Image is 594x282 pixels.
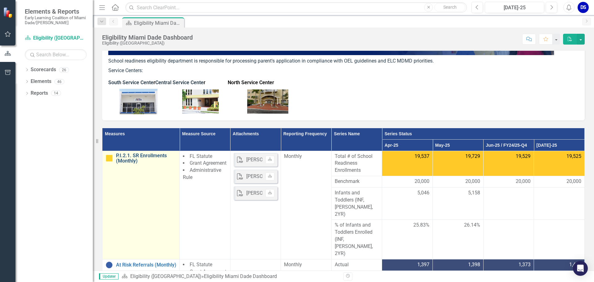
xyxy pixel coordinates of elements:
[246,190,334,197] div: [PERSON_NAME] ELC- [DATE] Recap.pdf
[59,67,69,72] div: 26
[485,2,544,13] button: [DATE]-25
[116,262,176,268] a: At Risk Referrals (Monthly)
[119,89,157,114] img: 9ff+H86+knWt+9b3gAAAABJRU5ErkJggg==
[335,189,379,218] span: Infants and Toddlers (INF, [PERSON_NAME], 2YR)
[417,261,429,268] span: 1,397
[3,7,14,18] img: ClearPoint Strategy
[487,4,542,11] div: [DATE]-25
[190,160,226,166] span: Grant Agreement
[443,5,457,10] span: Search
[534,151,585,176] td: Double-Click to Edit
[102,41,193,46] div: Eligibility ([GEOGRAPHIC_DATA])
[51,91,61,96] div: 14
[465,178,480,185] span: 20,000
[483,176,534,188] td: Double-Click to Edit
[108,58,434,64] span: School readiness eligibility department is responsible for processing parent's application in com...
[434,3,465,12] button: Search
[105,261,113,269] img: No Information
[105,154,113,162] img: Caution
[246,156,334,163] div: [PERSON_NAME] ELC- [DATE] Recap.pdf
[468,261,480,268] span: 1,398
[204,273,277,279] div: Eligibility Miami Dade Dashboard
[335,153,379,174] span: Total # of School Readiness Enrollments
[125,2,467,13] input: Search ClearPoint...
[413,222,429,229] span: 25.83%
[382,176,433,188] td: Double-Click to Edit
[578,2,589,13] button: DS
[31,78,51,85] a: Elements
[153,80,155,85] span: r
[183,167,221,180] span: Administrative Rule
[516,178,531,185] span: 20,000
[99,273,118,280] span: Updater
[54,79,64,84] div: 46
[566,178,581,185] span: 20,000
[569,261,581,268] span: 1,445
[102,151,180,259] td: Double-Click to Edit Right Click for Context Menu
[464,222,480,229] span: 26.14%
[415,153,429,160] span: 19,537
[25,15,87,25] small: Early Learning Coalition of Miami Dade/[PERSON_NAME]
[382,188,433,220] td: Double-Click to Edit
[468,189,480,197] span: 5,158
[25,8,87,15] span: Elements & Reports
[483,188,534,220] td: Double-Click to Edit
[190,262,212,267] span: FL Statute
[122,273,339,280] div: »
[483,151,534,176] td: Double-Click to Edit
[31,66,56,73] a: Scorecards
[25,49,87,60] input: Search Below...
[230,151,281,259] td: Double-Click to Edit
[190,153,212,159] span: FL Statute
[247,89,288,114] img: Boq6CwCQOex5DFfkyUdXyzkUcjnkc9mUcjlBMZCPofMXD14nsp9CIgCim28n4KHYChY1OvwfF7PZ1LPzGdVoHBJy2S7zjA1T7...
[25,35,87,42] a: Eligibility ([GEOGRAPHIC_DATA])
[335,222,379,257] span: % of Infants and Toddlers Enrolled (INF, [PERSON_NAME], 2YR)
[566,153,581,160] span: 19,525
[130,273,201,279] a: Eligibility ([GEOGRAPHIC_DATA])
[519,261,531,268] span: 1,373
[284,261,328,268] div: Monthly
[335,178,379,185] span: Benchmark
[534,176,585,188] td: Double-Click to Edit
[190,269,226,275] span: Grant Agreement
[433,188,484,220] td: Double-Click to Edit
[116,153,176,164] a: P.I.2.1. SR Enrollments (Monthly)
[284,153,328,160] div: Monthly
[108,80,204,85] strong: South Service Cente Central Service Cente
[246,173,334,180] div: [PERSON_NAME] ELC- [DATE] Recap.pdf
[102,34,193,41] div: Eligibility Miami Dade Dashboard
[204,80,274,85] strong: r North Service Center
[31,90,48,97] a: Reports
[417,189,429,197] span: 5,046
[516,153,531,160] span: 19,529
[382,151,433,176] td: Double-Click to Edit
[465,153,480,160] span: 19,729
[108,67,143,73] span: Service Centers:
[433,176,484,188] td: Double-Click to Edit
[415,178,429,185] span: 20,000
[182,89,219,114] img: EUEX+d9o5Y0paotYbwAAAABJRU5ErkJggg==
[573,261,588,276] div: Open Intercom Messenger
[134,19,183,27] div: Eligibility Miami Dade Dashboard
[335,261,379,268] span: Actual
[433,151,484,176] td: Double-Click to Edit
[534,188,585,220] td: Double-Click to Edit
